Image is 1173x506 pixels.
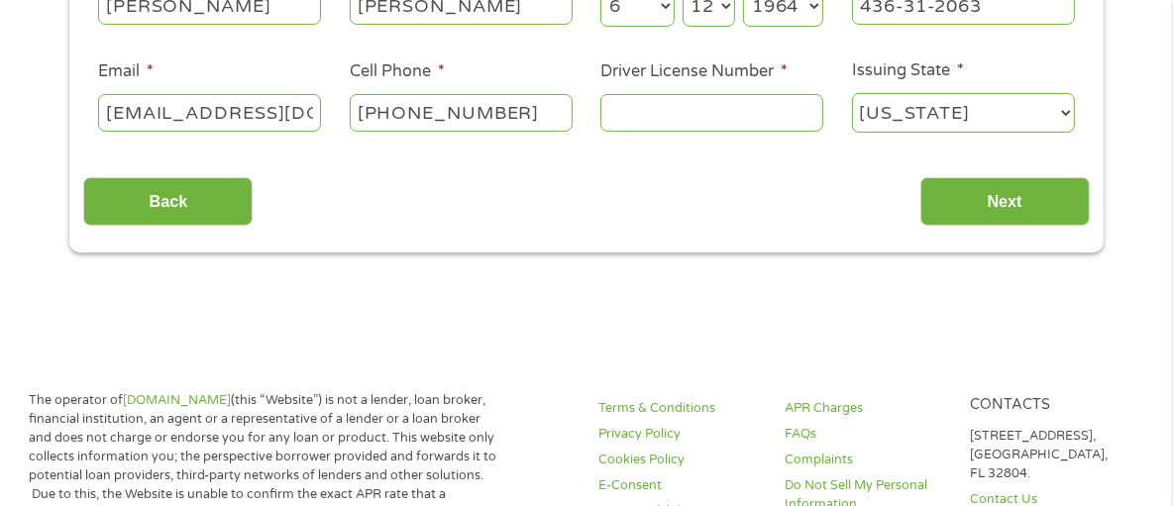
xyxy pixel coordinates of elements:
a: FAQs [785,425,946,444]
a: E-Consent [598,476,760,495]
label: Email [98,61,154,82]
label: Issuing State [852,60,964,81]
a: [DOMAIN_NAME] [123,392,231,408]
input: Back [83,177,253,226]
a: Terms & Conditions [598,399,760,418]
label: Cell Phone [350,61,445,82]
input: Next [920,177,1090,226]
label: Driver License Number [600,61,788,82]
input: (541) 754-3010 [350,94,573,132]
a: Cookies Policy [598,451,760,469]
p: [STREET_ADDRESS], [GEOGRAPHIC_DATA], FL 32804. [971,427,1132,483]
a: Complaints [785,451,946,469]
a: Privacy Policy [598,425,760,444]
input: john@gmail.com [98,94,321,132]
a: APR Charges [785,399,946,418]
h4: Contacts [971,396,1132,415]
